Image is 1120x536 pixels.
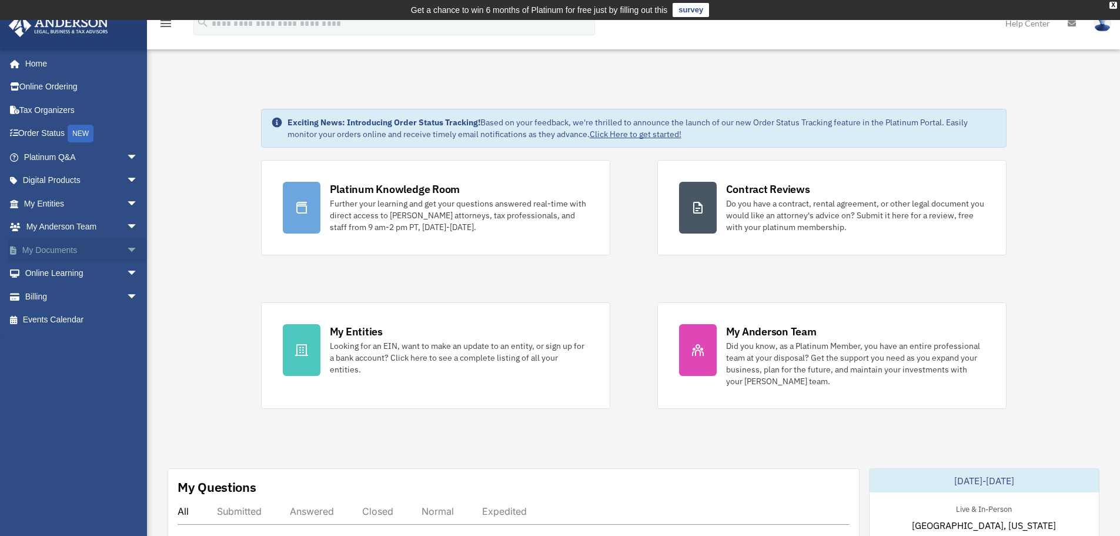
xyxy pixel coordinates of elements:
[126,262,150,286] span: arrow_drop_down
[196,16,209,29] i: search
[947,502,1021,514] div: Live & In-Person
[673,3,709,17] a: survey
[126,285,150,309] span: arrow_drop_down
[8,308,156,332] a: Events Calendar
[126,145,150,169] span: arrow_drop_down
[8,98,156,122] a: Tax Organizers
[8,52,150,75] a: Home
[8,215,156,239] a: My Anderson Teamarrow_drop_down
[126,192,150,216] span: arrow_drop_down
[657,302,1007,409] a: My Anderson Team Did you know, as a Platinum Member, you have an entire professional team at your...
[287,116,997,140] div: Based on your feedback, we're thrilled to announce the launch of our new Order Status Tracking fe...
[1094,15,1111,32] img: User Pic
[8,262,156,285] a: Online Learningarrow_drop_down
[8,192,156,215] a: My Entitiesarrow_drop_down
[330,340,589,375] div: Looking for an EIN, want to make an update to an entity, or sign up for a bank account? Click her...
[330,182,460,197] div: Platinum Knowledge Room
[8,122,156,146] a: Order StatusNEW
[726,182,810,197] div: Contract Reviews
[8,238,156,262] a: My Documentsarrow_drop_down
[1109,2,1117,9] div: close
[411,3,668,17] div: Get a chance to win 6 months of Platinum for free just by filling out this
[126,215,150,239] span: arrow_drop_down
[178,505,189,517] div: All
[657,160,1007,255] a: Contract Reviews Do you have a contract, rental agreement, or other legal document you would like...
[726,340,985,387] div: Did you know, as a Platinum Member, you have an entire professional team at your disposal? Get th...
[482,505,527,517] div: Expedited
[8,145,156,169] a: Platinum Q&Aarrow_drop_down
[178,478,256,496] div: My Questions
[330,198,589,233] div: Further your learning and get your questions answered real-time with direct access to [PERSON_NAM...
[68,125,93,142] div: NEW
[5,14,112,37] img: Anderson Advisors Platinum Portal
[912,518,1056,532] span: [GEOGRAPHIC_DATA], [US_STATE]
[330,324,383,339] div: My Entities
[159,16,173,31] i: menu
[590,129,681,139] a: Click Here to get started!
[726,324,817,339] div: My Anderson Team
[126,238,150,262] span: arrow_drop_down
[8,75,156,99] a: Online Ordering
[126,169,150,193] span: arrow_drop_down
[261,302,610,409] a: My Entities Looking for an EIN, want to make an update to an entity, or sign up for a bank accoun...
[726,198,985,233] div: Do you have a contract, rental agreement, or other legal document you would like an attorney's ad...
[362,505,393,517] div: Closed
[217,505,262,517] div: Submitted
[287,117,480,128] strong: Exciting News: Introducing Order Status Tracking!
[8,169,156,192] a: Digital Productsarrow_drop_down
[8,285,156,308] a: Billingarrow_drop_down
[870,469,1099,492] div: [DATE]-[DATE]
[422,505,454,517] div: Normal
[290,505,334,517] div: Answered
[159,21,173,31] a: menu
[261,160,610,255] a: Platinum Knowledge Room Further your learning and get your questions answered real-time with dire...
